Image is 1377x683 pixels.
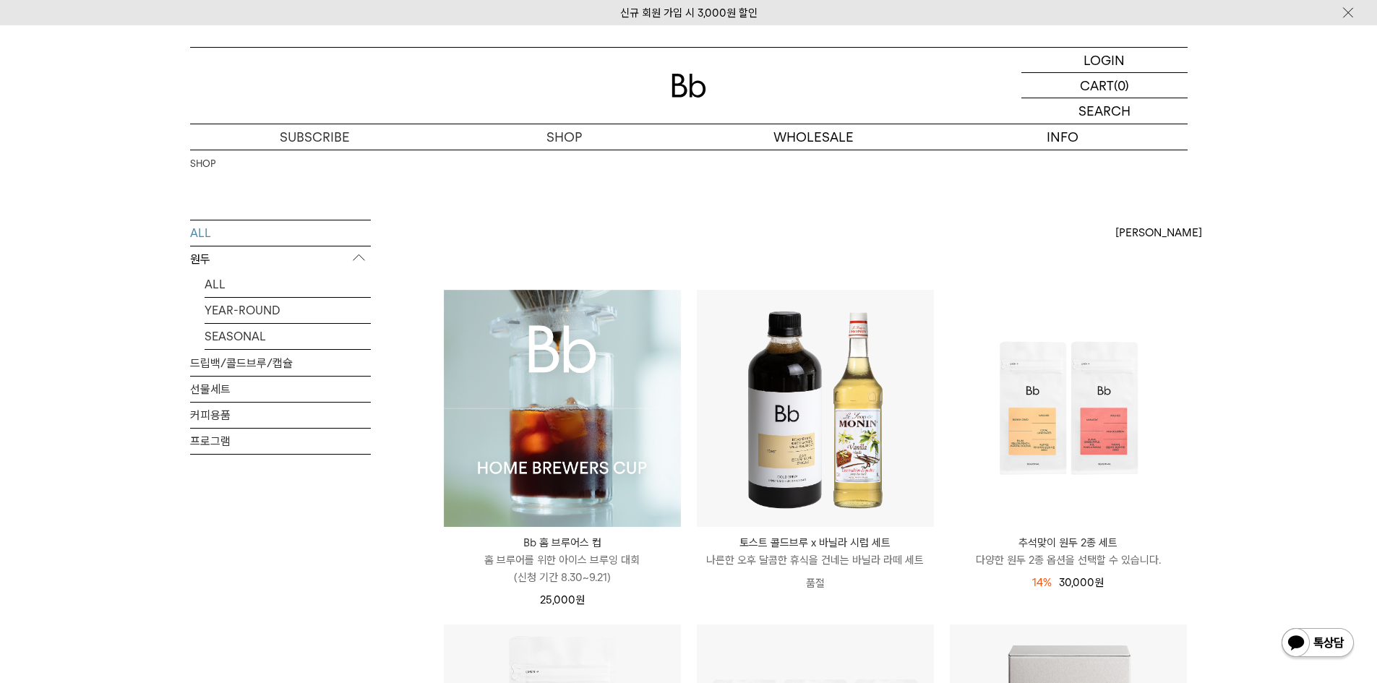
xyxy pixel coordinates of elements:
[190,246,371,272] p: 원두
[190,124,439,150] a: SUBSCRIBE
[444,534,681,586] a: Bb 홈 브루어스 컵 홈 브루어를 위한 아이스 브루잉 대회(신청 기간 8.30~9.21)
[697,290,934,527] img: 토스트 콜드브루 x 바닐라 시럽 세트
[205,324,371,349] a: SEASONAL
[190,429,371,454] a: 프로그램
[444,551,681,586] p: 홈 브루어를 위한 아이스 브루잉 대회 (신청 기간 8.30~9.21)
[190,377,371,402] a: 선물세트
[1280,627,1355,661] img: 카카오톡 채널 1:1 채팅 버튼
[190,403,371,428] a: 커피용품
[697,534,934,569] a: 토스트 콜드브루 x 바닐라 시럽 세트 나른한 오후 달콤한 휴식을 건네는 바닐라 라떼 세트
[1021,73,1188,98] a: CART (0)
[444,290,681,527] img: Bb 홈 브루어스 컵
[1084,48,1125,72] p: LOGIN
[1115,224,1202,241] span: [PERSON_NAME]
[190,220,371,246] a: ALL
[540,593,585,606] span: 25,000
[950,534,1187,569] a: 추석맞이 원두 2종 세트 다양한 원두 2종 옵션을 선택할 수 있습니다.
[938,124,1188,150] p: INFO
[1094,576,1104,589] span: 원
[1059,576,1104,589] span: 30,000
[1114,73,1129,98] p: (0)
[620,7,758,20] a: 신규 회원 가입 시 3,000원 할인
[190,351,371,376] a: 드립백/콜드브루/캡슐
[950,551,1187,569] p: 다양한 원두 2종 옵션을 선택할 수 있습니다.
[697,569,934,598] p: 품절
[697,534,934,551] p: 토스트 콜드브루 x 바닐라 시럽 세트
[205,298,371,323] a: YEAR-ROUND
[439,124,689,150] a: SHOP
[444,534,681,551] p: Bb 홈 브루어스 컵
[1032,574,1052,591] div: 14%
[1078,98,1131,124] p: SEARCH
[689,124,938,150] p: WHOLESALE
[575,593,585,606] span: 원
[697,551,934,569] p: 나른한 오후 달콤한 휴식을 건네는 바닐라 라떼 세트
[190,157,215,171] a: SHOP
[950,290,1187,527] img: 추석맞이 원두 2종 세트
[1080,73,1114,98] p: CART
[1021,48,1188,73] a: LOGIN
[950,534,1187,551] p: 추석맞이 원두 2종 세트
[205,272,371,297] a: ALL
[672,74,706,98] img: 로고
